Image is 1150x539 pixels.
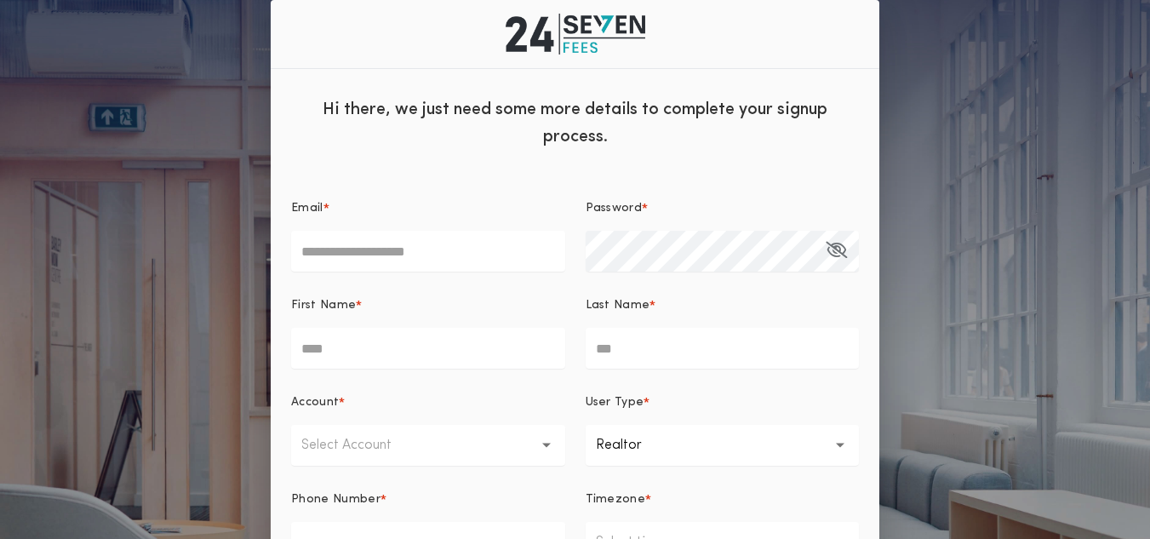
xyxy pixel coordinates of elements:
[586,491,646,508] p: Timezone
[291,491,380,508] p: Phone Number
[586,328,860,369] input: Last Name*
[301,435,419,456] p: Select Account
[291,328,565,369] input: First Name*
[826,231,847,272] button: Password*
[291,394,339,411] p: Account
[586,425,860,466] button: Realtor
[586,394,644,411] p: User Type
[291,231,565,272] input: Email*
[586,231,860,272] input: Password*
[506,14,645,54] img: org logo
[271,83,879,159] div: Hi there, we just need some more details to complete your signup process.
[596,435,669,456] p: Realtor
[586,297,650,314] p: Last Name
[291,297,356,314] p: First Name
[586,200,643,217] p: Password
[291,200,323,217] p: Email
[291,425,565,466] button: Select Account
